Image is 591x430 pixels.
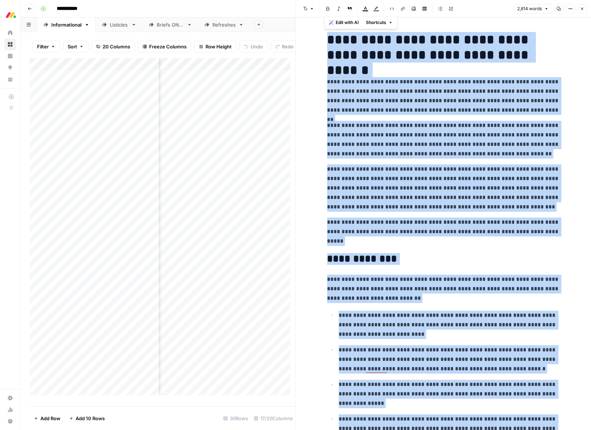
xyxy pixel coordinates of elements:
button: Freeze Columns [138,41,191,52]
a: Browse [4,39,16,50]
span: Edit with AI [336,19,359,26]
button: Workspace: Monday.com [4,6,16,24]
span: Sort [68,43,77,50]
button: Sort [63,41,88,52]
a: Briefs ONLY [143,17,198,32]
a: Settings [4,392,16,404]
button: Row Height [194,41,236,52]
a: Refreshes [198,17,250,32]
button: Edit with AI [326,18,362,27]
span: Add Row [40,415,60,422]
a: Listicles [96,17,143,32]
span: Undo [251,43,263,50]
span: Row Height [205,43,232,50]
a: Insights [4,50,16,62]
a: Your Data [4,73,16,85]
a: Home [4,27,16,39]
div: Informational [51,21,81,28]
span: Shortcuts [366,19,386,26]
div: Listicles [110,21,128,28]
span: Redo [282,43,293,50]
button: Add Row [29,413,65,424]
span: 20 Columns [103,43,130,50]
span: Filter [37,43,49,50]
div: Refreshes [212,21,236,28]
span: Add 10 Rows [76,415,105,422]
button: Undo [239,41,268,52]
button: 20 Columns [91,41,135,52]
a: Usage [4,404,16,415]
div: 30 Rows [220,413,251,424]
button: Redo [271,41,298,52]
img: Monday.com Logo [4,8,17,21]
a: Informational [37,17,96,32]
button: 2,814 words [514,4,552,13]
button: Filter [32,41,60,52]
div: Briefs ONLY [157,21,184,28]
button: Shortcuts [363,18,396,27]
a: Opportunities [4,62,16,73]
div: 17/20 Columns [251,413,296,424]
span: Freeze Columns [149,43,187,50]
span: 2,814 words [517,5,542,12]
button: Add 10 Rows [65,413,109,424]
button: Help + Support [4,415,16,427]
